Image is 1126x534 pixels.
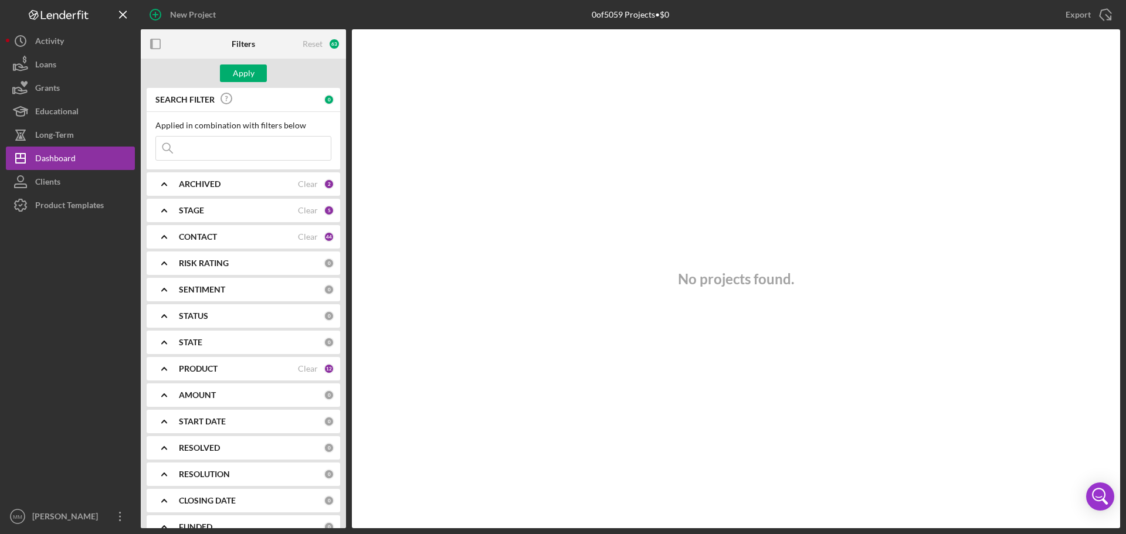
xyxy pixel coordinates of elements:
div: Dashboard [35,147,76,173]
div: 0 of 5059 Projects • $0 [592,10,669,19]
button: Clients [6,170,135,193]
text: MM [13,513,22,520]
div: Clients [35,170,60,196]
b: RISK RATING [179,259,229,268]
div: 0 [324,469,334,479]
div: Loans [35,53,56,79]
div: Activity [35,29,64,56]
button: New Project [141,3,228,26]
b: ARCHIVED [179,179,221,189]
div: [PERSON_NAME] [29,505,106,531]
b: STAGE [179,206,204,215]
button: MM[PERSON_NAME] [6,505,135,528]
div: Clear [298,179,318,189]
b: CLOSING DATE [179,496,236,505]
div: 12 [324,363,334,374]
b: Filters [232,39,255,49]
button: Activity [6,29,135,53]
div: 2 [324,179,334,189]
div: Product Templates [35,193,104,220]
div: Educational [35,100,79,126]
b: SENTIMENT [179,285,225,294]
div: 0 [324,495,334,506]
div: 0 [324,390,334,400]
b: START DATE [179,417,226,426]
button: Educational [6,100,135,123]
b: AMOUNT [179,390,216,400]
button: Dashboard [6,147,135,170]
b: STATUS [179,311,208,321]
button: Export [1054,3,1120,26]
div: Grants [35,76,60,103]
div: Long-Term [35,123,74,149]
button: Long-Term [6,123,135,147]
div: Reset [303,39,323,49]
div: 0 [324,337,334,348]
div: Apply [233,64,255,82]
div: 0 [324,258,334,268]
h3: No projects found. [678,271,794,287]
b: PRODUCT [179,364,218,373]
div: Clear [298,364,318,373]
b: RESOLUTION [179,470,230,479]
button: Grants [6,76,135,100]
div: 0 [324,443,334,453]
div: New Project [170,3,216,26]
button: Apply [220,64,267,82]
div: 0 [324,311,334,321]
button: Loans [6,53,135,76]
div: 0 [324,522,334,532]
b: RESOLVED [179,443,220,453]
div: Open Intercom Messenger [1086,482,1114,511]
b: SEARCH FILTER [155,95,215,104]
div: 0 [324,94,334,105]
b: CONTACT [179,232,217,242]
div: Clear [298,206,318,215]
b: STATE [179,338,202,347]
div: Clear [298,232,318,242]
div: Applied in combination with filters below [155,121,331,130]
b: FUNDED [179,522,212,532]
div: 0 [324,416,334,427]
div: 5 [324,205,334,216]
div: Export [1066,3,1091,26]
button: Product Templates [6,193,135,217]
div: 0 [324,284,334,295]
div: 63 [328,38,340,50]
div: 44 [324,232,334,242]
